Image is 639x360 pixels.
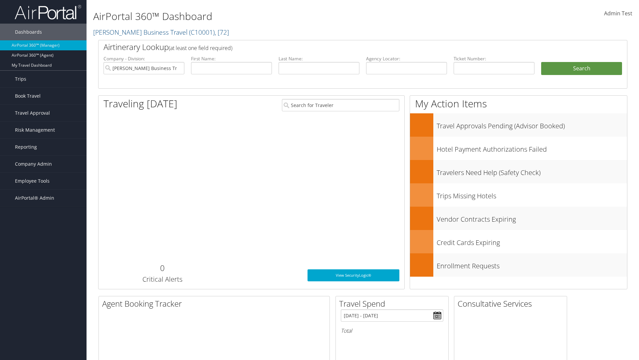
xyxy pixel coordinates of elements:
h6: Total [341,327,443,334]
h2: Airtinerary Lookup [104,41,578,53]
h2: Agent Booking Tracker [102,298,329,309]
h1: AirPortal 360™ Dashboard [93,9,453,23]
a: Enrollment Requests [410,253,627,277]
a: Travelers Need Help (Safety Check) [410,160,627,183]
span: Book Travel [15,88,41,104]
h3: Credit Cards Expiring [437,235,627,247]
a: Travel Approvals Pending (Advisor Booked) [410,113,627,137]
span: Dashboards [15,24,42,40]
button: Search [541,62,622,75]
a: Admin Test [604,3,632,24]
span: Company Admin [15,156,52,172]
label: Last Name: [279,55,359,62]
h3: Travel Approvals Pending (Advisor Booked) [437,118,627,131]
h3: Travelers Need Help (Safety Check) [437,165,627,177]
span: Trips [15,71,26,87]
span: Travel Approval [15,105,50,121]
a: Trips Missing Hotels [410,183,627,207]
span: , [ 72 ] [215,28,229,37]
label: First Name: [191,55,272,62]
input: Search for Traveler [282,99,399,111]
h3: Hotel Payment Authorizations Failed [437,141,627,154]
span: AirPortal® Admin [15,190,54,206]
h3: Critical Alerts [104,275,221,284]
span: ( C10001 ) [189,28,215,37]
label: Ticket Number: [454,55,534,62]
h2: Consultative Services [458,298,567,309]
span: Employee Tools [15,173,50,189]
a: Vendor Contracts Expiring [410,207,627,230]
h3: Vendor Contracts Expiring [437,211,627,224]
span: (at least one field required) [169,44,232,52]
span: Risk Management [15,122,55,138]
h1: My Action Items [410,97,627,111]
a: Hotel Payment Authorizations Failed [410,137,627,160]
label: Company - Division: [104,55,184,62]
h2: Travel Spend [339,298,448,309]
span: Admin Test [604,10,632,17]
img: airportal-logo.png [15,4,81,20]
h3: Enrollment Requests [437,258,627,271]
h2: 0 [104,262,221,274]
a: [PERSON_NAME] Business Travel [93,28,229,37]
span: Reporting [15,139,37,155]
h3: Trips Missing Hotels [437,188,627,201]
a: Credit Cards Expiring [410,230,627,253]
a: View SecurityLogic® [308,269,399,281]
h1: Traveling [DATE] [104,97,177,111]
label: Agency Locator: [366,55,447,62]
